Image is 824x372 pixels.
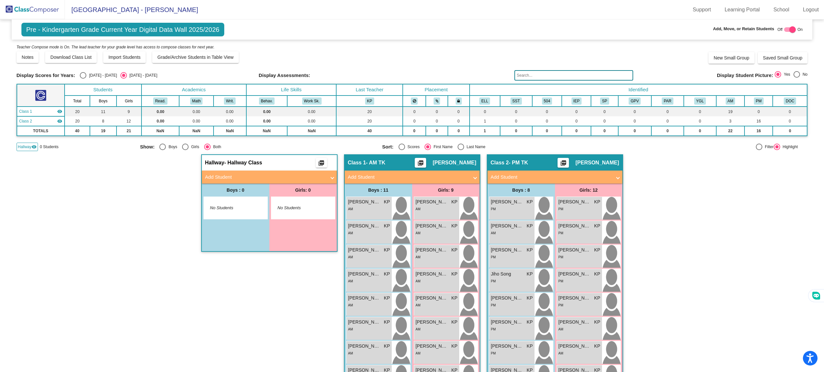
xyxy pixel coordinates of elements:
span: [PERSON_NAME] [416,223,448,229]
button: SST [510,97,522,105]
mat-icon: visibility [57,109,62,114]
span: Show: [140,144,154,150]
td: 0 [470,107,500,116]
td: 0.00 [179,116,214,126]
td: 22 [716,126,744,136]
span: Pre - Kindergarten Grade Current Year Digital Data Wall 2025/2026 [21,23,224,36]
td: 0.00 [214,116,246,126]
span: [GEOGRAPHIC_DATA] - [PERSON_NAME] [65,5,198,15]
span: KP [384,271,390,277]
th: Speech IEP [591,96,618,107]
span: AM [416,207,421,211]
th: Last Teacher [336,84,403,96]
mat-radio-group: Select an option [775,71,807,80]
mat-icon: picture_as_pdf [560,160,567,169]
span: [PERSON_NAME] [348,223,381,229]
mat-radio-group: Select an option [382,144,620,150]
button: DOC [784,97,796,105]
span: No Students [210,205,251,211]
button: IEP [572,97,582,105]
span: - Hallway Class [224,160,262,166]
mat-expansion-panel-header: Add Student [202,171,337,184]
span: Class 2 [19,118,32,124]
span: - AM TK [366,160,386,166]
span: AM [416,303,421,307]
td: 0 [562,107,591,116]
td: 0 [426,126,448,136]
span: KP [384,343,390,350]
th: Students [65,84,141,96]
mat-expansion-panel-header: Add Student [487,171,622,184]
th: Academics [141,84,246,96]
button: Import Students [103,51,146,63]
button: Saved Small Group [758,52,807,64]
span: KP [594,199,600,205]
mat-panel-title: Add Student [205,173,326,181]
td: 9 [117,107,141,116]
div: Boys : 11 [345,184,412,197]
div: Boys [166,144,177,150]
td: 0 [403,116,426,126]
td: 0 [591,116,618,126]
td: 0.00 [246,107,287,116]
span: PM [491,255,496,259]
td: 0 [773,116,807,126]
a: Support [688,5,716,15]
td: 0.00 [246,116,287,126]
td: 0 [591,107,618,116]
span: [PERSON_NAME] [348,343,381,350]
td: 20 [336,107,403,116]
div: Last Name [464,144,486,150]
span: Hallway [18,144,31,150]
span: [PERSON_NAME] [491,343,523,350]
span: Class 1 [19,109,32,114]
td: 0 [618,116,652,126]
mat-icon: picture_as_pdf [317,160,325,169]
a: School [768,5,794,15]
span: KP [527,343,533,350]
span: KP [451,295,458,301]
th: Parent meetings, emails, concerns [651,96,684,107]
td: 0 [426,107,448,116]
td: 0 [591,126,618,136]
td: 0 [500,116,532,126]
span: KP [594,295,600,301]
div: [DATE] - [DATE] [127,72,157,78]
span: PM [491,279,496,283]
span: AM [416,231,421,235]
td: 20 [65,116,90,126]
div: Girls: 12 [555,184,622,197]
span: KP [527,295,533,301]
button: PM [754,97,764,105]
span: [PERSON_NAME] [416,295,448,301]
span: Display Scores for Years: [17,72,75,78]
span: PM [559,279,563,283]
th: 504 Plan [532,96,562,107]
td: 21 [117,126,141,136]
th: SST [500,96,532,107]
mat-panel-title: Add Student [491,173,611,181]
td: Kristina Paszkiewicz - AM TK [17,107,65,116]
a: Learning Portal [719,5,765,15]
span: KP [384,223,390,229]
td: 16 [744,116,773,126]
span: No Students [277,205,318,211]
button: 504 [542,97,552,105]
th: Young for Grade Level [684,96,716,107]
mat-icon: visibility [31,144,37,149]
td: 0 [651,116,684,126]
span: New Small Group [714,55,749,60]
span: [PERSON_NAME] [416,271,448,277]
td: TOTALS [17,126,65,136]
span: KP [594,319,600,326]
div: Girls: 9 [412,184,480,197]
span: [PERSON_NAME] [559,271,591,277]
td: 0 [651,107,684,116]
span: AM [348,327,353,331]
td: 0 [562,126,591,136]
td: 19 [90,126,116,136]
span: KP [451,223,458,229]
button: GPV [629,97,641,105]
div: Girls: 0 [269,184,337,197]
div: Boys : 0 [202,184,269,197]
